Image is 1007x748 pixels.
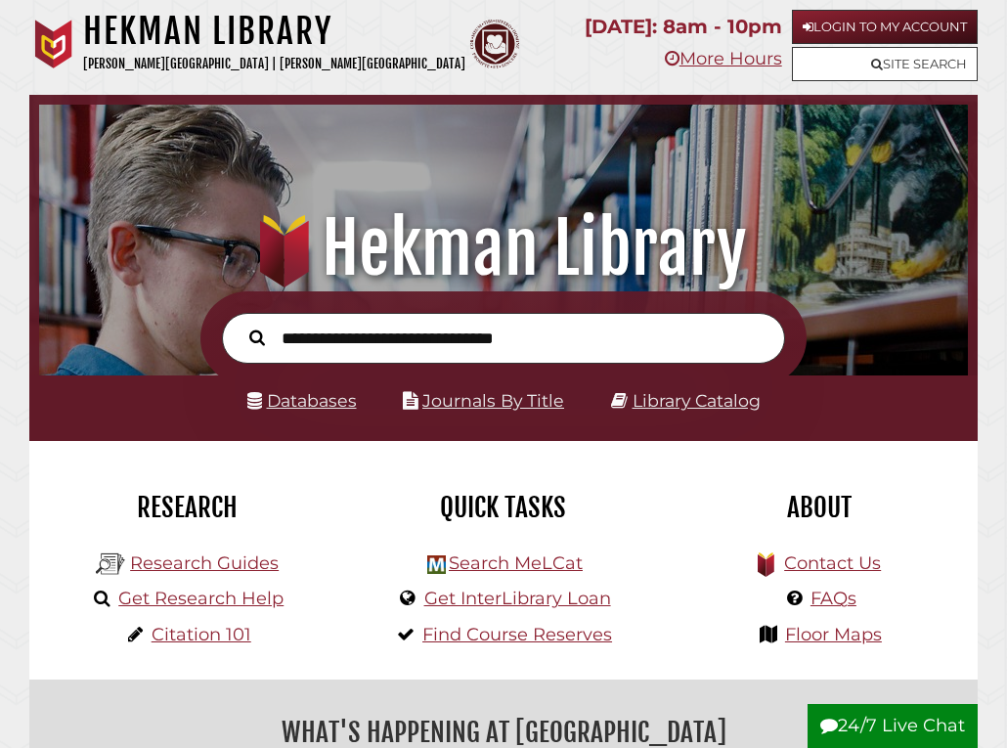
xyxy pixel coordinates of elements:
[470,20,519,68] img: Calvin Theological Seminary
[585,10,782,44] p: [DATE]: 8am - 10pm
[784,552,881,574] a: Contact Us
[677,491,963,524] h2: About
[96,550,125,579] img: Hekman Library Logo
[810,588,856,609] a: FAQs
[83,53,465,75] p: [PERSON_NAME][GEOGRAPHIC_DATA] | [PERSON_NAME][GEOGRAPHIC_DATA]
[44,491,330,524] h2: Research
[665,48,782,69] a: More Hours
[152,624,251,645] a: Citation 101
[118,588,284,609] a: Get Research Help
[424,588,611,609] a: Get InterLibrary Loan
[785,624,882,645] a: Floor Maps
[427,555,446,574] img: Hekman Library Logo
[130,552,279,574] a: Research Guides
[449,552,583,574] a: Search MeLCat
[360,491,646,524] h2: Quick Tasks
[792,47,978,81] a: Site Search
[240,325,275,349] button: Search
[83,10,465,53] h1: Hekman Library
[422,624,612,645] a: Find Course Reserves
[422,390,564,411] a: Journals By Title
[247,390,357,411] a: Databases
[792,10,978,44] a: Login to My Account
[249,330,265,347] i: Search
[54,205,952,291] h1: Hekman Library
[29,20,78,68] img: Calvin University
[633,390,761,411] a: Library Catalog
